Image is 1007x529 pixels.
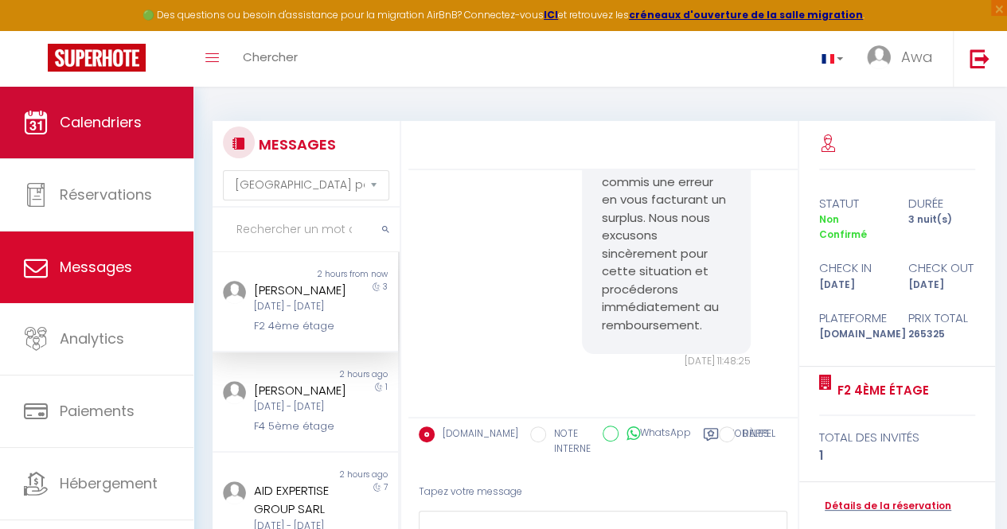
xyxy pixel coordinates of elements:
div: [DOMAIN_NAME] [809,327,897,342]
div: 2 hours ago [305,469,397,481]
div: [DATE] [809,278,897,293]
span: Awa [901,47,933,67]
div: Plateforme [809,309,897,328]
a: créneaux d'ouverture de la salle migration [629,8,863,21]
div: F4 5ème étage [254,418,352,434]
span: 7 [384,481,388,493]
div: [PERSON_NAME] [254,281,352,300]
img: ... [223,281,246,304]
a: F2 4ème étage [832,381,929,400]
pre: Bonjour, nous avons effectivement commis une erreur en vous facturant un surplus. Nous nous excus... [602,138,731,335]
h3: MESSAGES [255,126,336,162]
div: 265325 [897,327,986,342]
div: check out [897,259,986,278]
label: [DOMAIN_NAME] [435,426,518,444]
img: ... [223,381,246,404]
span: 3 [383,281,388,293]
div: Prix total [897,309,986,328]
label: RAPPEL [735,426,775,444]
span: Messages [60,257,132,277]
div: check in [809,259,897,278]
div: 2 hours from now [305,268,397,281]
div: [DATE] 11:48:25 [582,354,751,369]
span: Paiements [60,401,135,421]
span: Non Confirmé [819,212,867,241]
img: Super Booking [48,44,146,72]
div: 2 hours ago [305,368,397,381]
a: ... Awa [855,31,953,87]
span: 1 [385,381,388,393]
div: 3 nuit(s) [897,212,986,243]
div: F2 4ème étage [254,318,352,334]
div: [PERSON_NAME] [254,381,352,400]
div: statut [809,194,897,213]
div: [DATE] - [DATE] [254,399,352,414]
span: Calendriers [60,112,142,132]
label: WhatsApp [619,426,691,443]
span: Réservations [60,185,152,204]
a: Chercher [231,31,310,87]
label: NOTE INTERNE [546,426,591,457]
img: ... [867,45,891,69]
a: Détails de la réservation [819,499,951,514]
button: Ouvrir le widget de chat LiveChat [13,6,60,54]
div: durée [897,194,986,213]
div: [DATE] [897,278,986,293]
a: ICI [544,8,558,21]
span: Hébergement [60,473,158,493]
span: Analytics [60,329,124,348]
img: ... [223,481,246,504]
div: 1 [819,446,976,465]
span: Chercher [243,49,298,65]
input: Rechercher un mot clé [213,208,400,252]
div: Tapez votre message [419,473,787,511]
div: [DATE] - [DATE] [254,299,352,314]
img: logout [970,49,989,68]
div: AID EXPERTISE GROUP SARL [254,481,352,519]
div: total des invités [819,428,976,447]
